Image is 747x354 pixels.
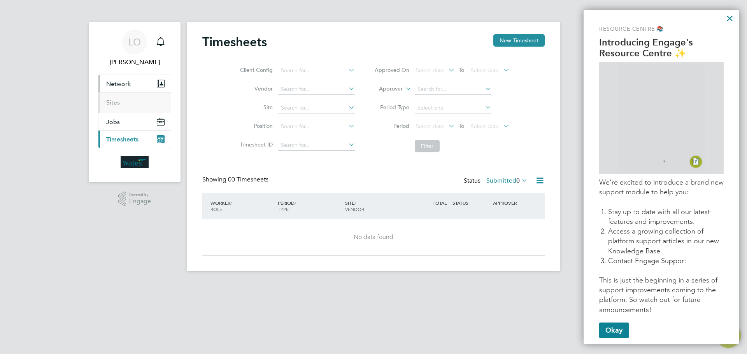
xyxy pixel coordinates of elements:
label: Submitted [486,177,528,185]
div: WORKER [209,196,276,216]
label: Site [238,104,273,111]
div: STATUS [451,196,491,210]
span: Lee O'brien [98,58,171,67]
span: TOTAL [433,200,447,206]
span: LO [128,37,141,47]
span: VENDOR [345,206,364,212]
span: Select date [471,67,499,74]
li: Contact Engage Support [608,256,724,266]
input: Search for... [278,103,355,113]
nav: Main navigation [89,22,181,182]
img: GIF of Resource Centre being opened [618,65,705,171]
input: Search for... [278,65,355,76]
span: / [295,200,296,206]
span: TYPE [278,206,289,212]
p: This is just the beginning in a series of support improvements coming to the platform. So watch o... [599,276,724,315]
div: Showing [202,176,270,184]
label: Client Config [238,66,273,73]
label: Approved On [374,66,409,73]
span: Timesheets [106,136,139,143]
a: Sites [106,99,120,106]
div: SITE [343,196,410,216]
p: Introducing Engage's [599,37,724,48]
p: Resource Centre 📚 [599,25,724,33]
span: Jobs [106,118,120,126]
a: Go to home page [98,156,171,168]
span: To [456,121,466,131]
input: Search for... [278,121,355,132]
label: Position [238,122,273,129]
label: Approver [368,85,403,93]
li: Access a growing collection of platform support articles in our new Knowledge Base. [608,227,724,256]
span: Engage [129,198,151,205]
label: Period Type [374,104,409,111]
label: Timesheet ID [238,141,273,148]
input: Select one [415,103,491,113]
span: Select date [471,123,499,130]
div: Status [464,176,529,187]
div: No data found [210,233,537,241]
div: PERIOD [276,196,343,216]
button: Filter [415,140,440,152]
span: / [230,200,232,206]
label: Vendor [238,85,273,92]
span: 00 Timesheets [228,176,268,183]
span: 0 [516,177,520,185]
span: Powered by [129,192,151,198]
li: Stay up to date with all our latest features and improvements. [608,207,724,227]
h2: Timesheets [202,34,267,50]
span: Network [106,80,131,87]
p: Resource Centre ✨ [599,48,724,59]
span: To [456,65,466,75]
button: Okay [599,323,629,338]
span: Select date [416,123,444,130]
label: Period [374,122,409,129]
input: Search for... [415,84,491,95]
p: We're excited to introduce a brand new support module to help you: [599,178,724,197]
span: ROLE [210,206,222,212]
span: / [354,200,356,206]
img: wates-logo-retina.png [121,156,149,168]
div: APPROVER [491,196,531,210]
button: New Timesheet [493,34,545,47]
button: Close [726,12,733,24]
input: Search for... [278,84,355,95]
span: Select date [416,67,444,74]
input: Search for... [278,140,355,151]
a: Go to account details [98,30,171,67]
